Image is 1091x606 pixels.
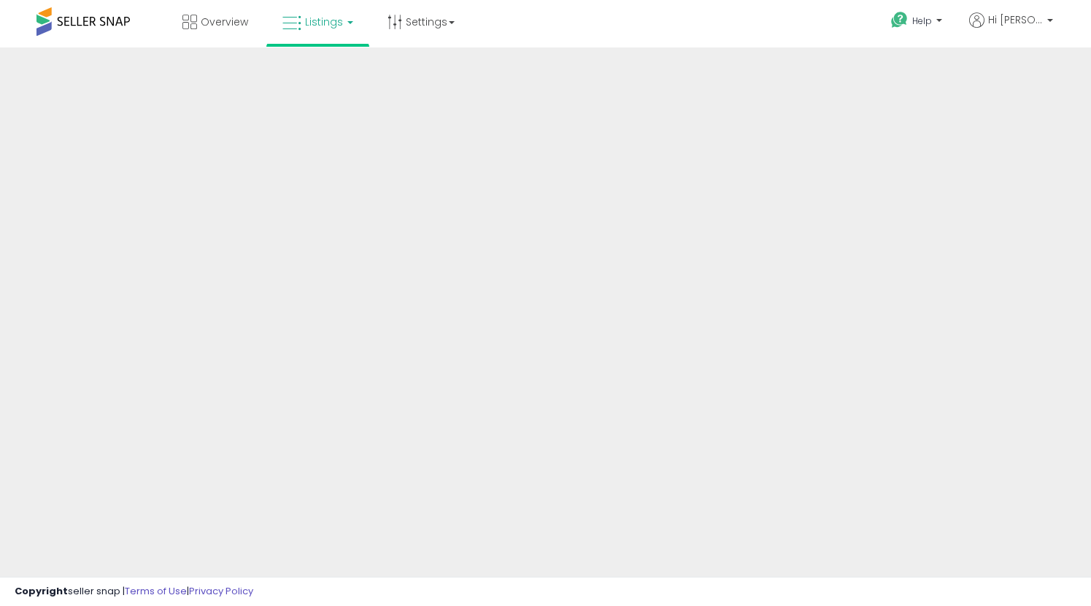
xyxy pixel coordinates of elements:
span: Help [912,15,932,27]
div: seller snap | | [15,585,253,599]
a: Privacy Policy [189,584,253,598]
a: Terms of Use [125,584,187,598]
i: Get Help [890,11,909,29]
span: Hi [PERSON_NAME] [988,12,1043,27]
strong: Copyright [15,584,68,598]
span: Overview [201,15,248,29]
span: Listings [305,15,343,29]
a: Hi [PERSON_NAME] [969,12,1053,45]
